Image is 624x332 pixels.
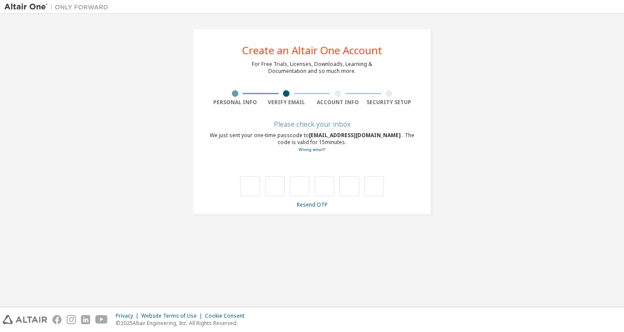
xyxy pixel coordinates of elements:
[95,315,108,324] img: youtube.svg
[297,201,328,208] a: Resend OTP
[116,319,250,327] p: © 2025 Altair Engineering, Inc. All Rights Reserved.
[205,312,250,319] div: Cookie Consent
[364,99,415,106] div: Security Setup
[4,3,113,11] img: Altair One
[141,312,205,319] div: Website Terms of Use
[52,315,62,324] img: facebook.svg
[261,99,312,106] div: Verify Email
[209,132,415,153] div: We just sent your one-time passcode to . The code is valid for 15 minutes.
[309,131,402,139] span: [EMAIL_ADDRESS][DOMAIN_NAME]
[312,99,364,106] div: Account Info
[81,315,90,324] img: linkedin.svg
[242,45,382,56] div: Create an Altair One Account
[209,99,261,106] div: Personal Info
[116,312,141,319] div: Privacy
[299,147,325,152] a: Go back to the registration form
[252,61,372,75] div: For Free Trials, Licenses, Downloads, Learning & Documentation and so much more.
[209,122,415,127] div: Please check your inbox
[3,315,47,324] img: altair_logo.svg
[67,315,76,324] img: instagram.svg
